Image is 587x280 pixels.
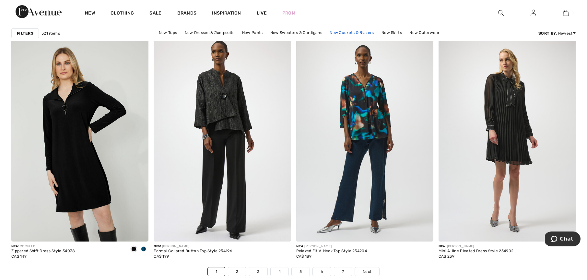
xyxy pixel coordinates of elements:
strong: Filters [17,30,33,36]
span: CA$ 239 [439,254,454,259]
div: [PERSON_NAME] [439,244,513,249]
a: New Pants [239,28,266,37]
span: 1 [572,10,573,16]
iframe: Opens a widget where you can chat to one of our agents [545,232,581,248]
div: Formal Collared Button Top Style 254196 [154,249,232,253]
span: New [439,244,446,248]
div: Mini A-line Pleated Dress Style 254902 [439,249,513,253]
a: 2 [228,267,246,276]
a: 1 [208,267,225,276]
a: 1 [550,9,581,17]
img: My Info [531,9,536,17]
span: CA$ 189 [296,254,312,259]
a: 6 [313,267,331,276]
a: New Outerwear [406,28,443,37]
a: 3 [249,267,267,276]
a: New [85,10,95,17]
a: Sale [149,10,161,17]
a: 7 [334,267,352,276]
img: Formal Collared Button Top Style 254196. Black [154,36,291,242]
a: Live [257,10,267,16]
a: New Sweaters & Cardigans [267,28,325,37]
img: Zippered Shift Dress Style 34038. Black [11,36,148,242]
a: Next [355,267,379,276]
span: New [154,244,161,248]
div: COMPLI K [11,244,75,249]
div: Relaxed Fit V-Neck Top Style 254204 [296,249,367,253]
img: Mini A-line Pleated Dress Style 254902. Black [439,36,576,242]
div: : Newest [538,30,576,36]
div: Black [129,244,139,255]
div: Zippered Shift Dress Style 34038 [11,249,75,253]
img: Relaxed Fit V-Neck Top Style 254204. Black/Multi [296,36,433,242]
div: [PERSON_NAME] [296,244,367,249]
a: 5 [292,267,310,276]
a: New Dresses & Jumpsuits [182,28,238,37]
a: 4 [271,267,288,276]
div: Teal [139,244,148,255]
a: Brands [177,10,197,17]
img: 1ère Avenue [16,5,62,18]
a: New Jackets & Blazers [326,28,377,37]
span: New [296,244,303,248]
span: 321 items [41,30,60,36]
a: Clothing [111,10,134,17]
a: New Skirts [378,28,405,37]
img: search the website [498,9,504,17]
a: Sign In [525,9,541,17]
span: Next [363,269,371,275]
span: CA$ 199 [154,254,169,259]
span: New [11,244,18,248]
span: CA$ 149 [11,254,27,259]
strong: Sort By [538,31,556,36]
img: My Bag [563,9,569,17]
a: New Tops [156,28,180,37]
div: [PERSON_NAME] [154,244,232,249]
a: Prom [282,10,295,16]
span: Inspiration [212,10,241,17]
